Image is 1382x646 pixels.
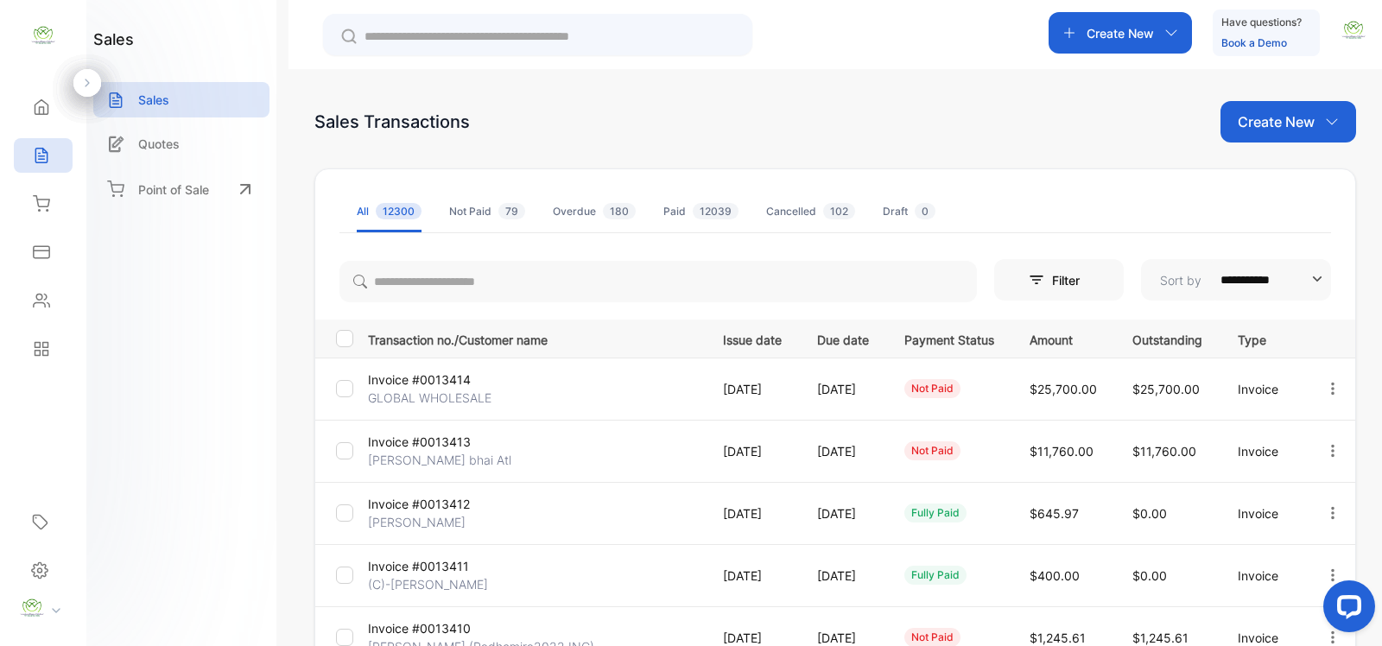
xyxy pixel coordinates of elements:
[498,203,525,219] span: 79
[823,203,855,219] span: 102
[1049,12,1192,54] button: Create New
[1221,36,1287,49] a: Book a Demo
[1030,630,1086,645] span: $1,245.61
[766,204,855,219] div: Cancelled
[138,135,180,153] p: Quotes
[883,204,935,219] div: Draft
[30,22,56,48] img: logo
[138,91,169,109] p: Sales
[19,595,45,621] img: profile
[904,327,994,349] p: Payment Status
[817,380,869,398] p: [DATE]
[1341,12,1366,54] button: avatar
[904,566,967,585] div: fully paid
[723,327,782,349] p: Issue date
[723,567,782,585] p: [DATE]
[1141,259,1331,301] button: Sort by
[553,204,636,219] div: Overdue
[1132,630,1189,645] span: $1,245.61
[368,370,479,389] p: Invoice #0013414
[1030,568,1080,583] span: $400.00
[904,441,960,460] div: not paid
[723,504,782,522] p: [DATE]
[1087,24,1154,42] p: Create New
[1220,101,1356,142] button: Create New
[817,567,869,585] p: [DATE]
[1238,327,1289,349] p: Type
[376,203,422,219] span: 12300
[449,204,525,219] div: Not Paid
[368,495,479,513] p: Invoice #0013412
[904,379,960,398] div: not paid
[723,442,782,460] p: [DATE]
[603,203,636,219] span: 180
[1030,382,1097,396] span: $25,700.00
[1160,271,1201,289] p: Sort by
[1238,442,1289,460] p: Invoice
[368,451,511,469] p: [PERSON_NAME] bhai Atl
[1132,382,1200,396] span: $25,700.00
[93,170,269,208] a: Point of Sale
[368,575,488,593] p: (C)-[PERSON_NAME]
[1030,506,1079,521] span: $645.97
[1132,506,1167,521] span: $0.00
[1132,444,1196,459] span: $11,760.00
[368,389,491,407] p: GLOBAL WHOLESALE
[1132,327,1202,349] p: Outstanding
[1238,567,1289,585] p: Invoice
[693,203,739,219] span: 12039
[904,503,967,522] div: fully paid
[138,180,209,199] p: Point of Sale
[93,82,269,117] a: Sales
[368,433,479,451] p: Invoice #0013413
[1341,17,1366,43] img: avatar
[1132,568,1167,583] span: $0.00
[368,513,479,531] p: [PERSON_NAME]
[93,28,134,51] h1: sales
[663,204,739,219] div: Paid
[357,204,422,219] div: All
[1221,14,1302,31] p: Have questions?
[314,109,470,135] div: Sales Transactions
[93,126,269,161] a: Quotes
[817,442,869,460] p: [DATE]
[1238,111,1315,132] p: Create New
[368,619,479,637] p: Invoice #0013410
[1309,573,1382,646] iframe: LiveChat chat widget
[368,557,479,575] p: Invoice #0013411
[1030,444,1094,459] span: $11,760.00
[1238,380,1289,398] p: Invoice
[723,380,782,398] p: [DATE]
[817,327,869,349] p: Due date
[368,327,701,349] p: Transaction no./Customer name
[1030,327,1097,349] p: Amount
[817,504,869,522] p: [DATE]
[915,203,935,219] span: 0
[1238,504,1289,522] p: Invoice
